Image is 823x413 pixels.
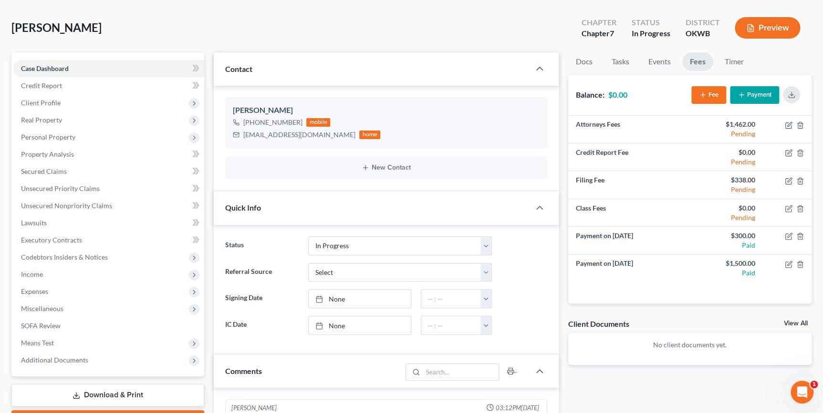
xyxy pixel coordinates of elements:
input: -- : -- [421,316,481,334]
span: Expenses [21,287,48,295]
div: [PERSON_NAME] [233,105,539,116]
iframe: Intercom live chat [791,381,813,403]
div: $0.00 [698,203,755,213]
td: Credit Report Fee [568,143,690,171]
label: Referral Source [220,263,303,282]
span: SOFA Review [21,322,61,330]
div: [PERSON_NAME] [231,403,277,413]
span: Unsecured Nonpriority Claims [21,201,112,210]
div: OKWB [685,28,719,39]
span: Property Analysis [21,150,74,158]
a: Case Dashboard [13,60,204,77]
a: Docs [568,52,600,71]
div: Pending [698,157,755,167]
span: 1 [810,381,818,388]
button: Fee [691,86,726,104]
div: home [359,131,380,139]
a: Timer [717,52,751,71]
span: Codebtors Insiders & Notices [21,253,108,261]
strong: $0.00 [608,90,627,99]
div: Paid [698,268,755,278]
div: District [685,17,719,28]
a: SOFA Review [13,317,204,334]
span: Real Property [21,116,62,124]
div: $338.00 [698,175,755,185]
div: $1,500.00 [698,259,755,268]
a: Unsecured Nonpriority Claims [13,197,204,214]
span: Comments [225,366,262,375]
div: Chapter [581,17,616,28]
td: Payment on [DATE] [568,227,690,254]
span: Miscellaneous [21,304,63,312]
button: Payment [730,86,779,104]
td: Class Fees [568,199,690,226]
span: Case Dashboard [21,64,69,72]
a: Fees [682,52,713,71]
span: Lawsuits [21,219,47,227]
td: Attorneys Fees [568,116,690,143]
a: Events [641,52,678,71]
a: Credit Report [13,77,204,94]
div: Pending [698,185,755,194]
p: No client documents yet. [576,340,804,350]
span: Income [21,270,43,278]
div: [PHONE_NUMBER] [243,118,302,127]
a: Lawsuits [13,214,204,232]
span: Personal Property [21,133,75,141]
div: $0.00 [698,148,755,157]
span: Means Test [21,339,54,347]
span: Quick Info [225,203,261,212]
span: 03:12PM[DATE] [496,403,539,413]
div: $300.00 [698,231,755,241]
a: Secured Claims [13,163,204,180]
label: IC Date [220,316,303,335]
label: Signing Date [220,289,303,308]
div: mobile [306,118,330,127]
label: Status [220,236,303,255]
button: Preview [735,17,800,39]
a: Download & Print [11,384,204,406]
div: In Progress [631,28,670,39]
a: Unsecured Priority Claims [13,180,204,197]
span: Credit Report [21,81,62,90]
div: Chapter [581,28,616,39]
div: Status [631,17,670,28]
span: Executory Contracts [21,236,82,244]
div: Paid [698,241,755,250]
span: Additional Documents [21,356,88,364]
a: Property Analysis [13,146,204,163]
div: [EMAIL_ADDRESS][DOMAIN_NAME] [243,130,355,140]
div: Pending [698,213,755,222]
button: New Contact [233,164,539,171]
a: None [309,316,411,334]
span: 7 [609,29,614,38]
div: Client Documents [568,319,629,329]
td: Payment on [DATE] [568,254,690,282]
span: [PERSON_NAME] [11,20,102,34]
a: None [309,290,411,308]
a: Tasks [604,52,637,71]
input: -- : -- [421,290,481,308]
span: Contact [225,64,252,73]
a: View All [784,320,808,327]
div: Pending [698,129,755,139]
span: Unsecured Priority Claims [21,184,100,192]
span: Client Profile [21,99,61,107]
span: Secured Claims [21,167,67,175]
strong: Balance: [576,90,604,99]
div: $1,462.00 [698,120,755,129]
td: Filing Fee [568,171,690,199]
a: Executory Contracts [13,232,204,249]
input: Search... [423,364,499,380]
